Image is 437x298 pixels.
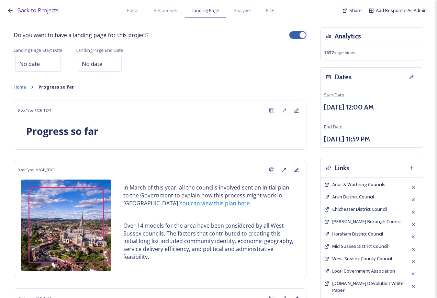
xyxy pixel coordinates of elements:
[335,31,361,41] h3: Analytics
[332,243,388,250] a: Mid Sussex District Council
[324,124,343,130] span: End Date
[127,7,139,14] span: Editor
[332,206,387,212] span: Chichester District Council
[234,7,251,14] span: Analytics
[266,7,274,14] span: PDF
[192,7,219,14] span: Landing Page
[14,47,63,53] span: Landing Page Start Date
[332,268,395,274] span: Local Government Association
[324,49,334,56] strong: 1637
[332,255,392,262] a: West Sussex County Council
[324,102,419,112] h3: [DATE] 12:00 AM
[179,199,213,207] a: You can view
[332,194,374,200] a: Arun District Council
[18,168,54,172] span: Block Type: IMAGE_TEXT
[324,49,357,56] span: page views
[324,92,344,98] span: Start Date
[332,231,383,237] span: Horsham District Council
[214,199,250,207] a: this plan here
[14,31,149,39] span: Do you want to have a landing page for this project?
[26,124,98,138] strong: Progress so far
[324,134,419,144] h3: [DATE] 11:59 PM
[376,7,427,14] a: Add Response As Admin
[332,181,385,188] a: Adur & Worthing Councils
[17,6,59,15] a: Back to Projects
[19,60,40,68] span: No date
[76,47,123,53] span: Landing Page End Date
[376,7,427,13] span: Add Response As Admin
[332,280,404,293] span: [DOMAIN_NAME] Devolution White Paper
[332,206,387,213] a: Chichester District Council
[332,231,383,237] a: Horsham District Council
[332,280,407,293] a: [DOMAIN_NAME] Devolution White Paper
[154,7,177,14] span: Responses
[332,268,395,274] a: Local Government Association
[335,163,349,173] h3: Links
[18,108,51,113] span: Block Type: RICH_TEXT
[38,84,74,90] strong: Progress so far
[14,84,26,90] span: Home
[82,60,102,68] span: No date
[17,7,59,14] span: Back to Projects
[349,7,362,13] span: Share
[123,222,294,261] p: Over 14 models for the area have been considered by all West Sussex councils. The factors that co...
[123,184,294,207] p: In March of this year, all the councils involved sent an initial plan to the Government to explai...
[335,72,352,82] h3: Dates
[332,218,402,225] a: [PERSON_NAME] Borough Council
